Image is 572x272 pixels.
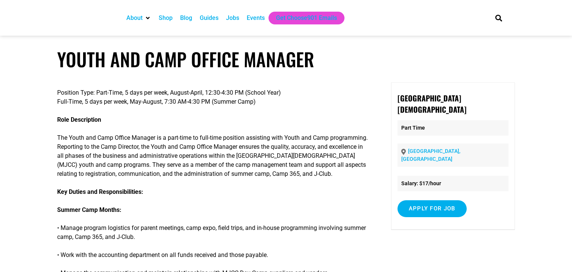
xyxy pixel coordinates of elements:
[126,14,143,23] a: About
[57,206,121,213] strong: Summer Camp Months:
[401,148,460,162] a: [GEOGRAPHIC_DATA], [GEOGRAPHIC_DATA]
[398,92,466,115] strong: [GEOGRAPHIC_DATA][DEMOGRAPHIC_DATA]
[276,14,337,23] a: Get Choose901 Emails
[180,14,192,23] a: Blog
[57,116,101,123] strong: Role Description
[398,176,508,191] li: Salary: $17/hour
[247,14,265,23] a: Events
[200,14,218,23] a: Guides
[492,12,505,24] div: Search
[57,188,143,195] strong: Key Duties and Responsibilities:
[123,12,155,24] div: About
[57,224,368,242] p: • Manage program logistics for parent meetings, camp expo, field trips, and in-house programming ...
[123,12,482,24] nav: Main nav
[57,133,368,178] p: The Youth and Camp Office Manager is a part-time to full-time position assisting with Youth and C...
[226,14,239,23] a: Jobs
[57,88,368,106] p: Position Type: Part-Time, 5 days per week, August-April, 12:30-4:30 PM (School Year) Full-Time, 5...
[398,200,467,217] input: Apply for job
[57,48,515,70] h1: Youth and Camp Office Manager
[159,14,173,23] a: Shop
[57,251,368,260] p: • Work with the accounting department on all funds received and those payable.
[398,120,508,136] p: Part Time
